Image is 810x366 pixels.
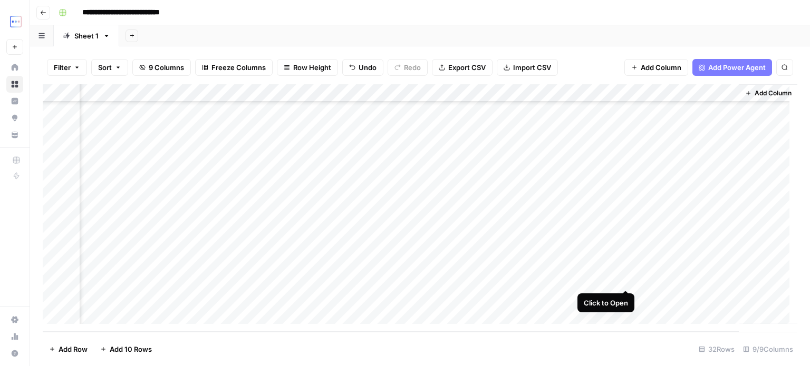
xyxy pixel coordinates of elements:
[6,311,23,328] a: Settings
[110,344,152,354] span: Add 10 Rows
[94,341,158,358] button: Add 10 Rows
[695,341,739,358] div: 32 Rows
[6,126,23,143] a: Your Data
[6,12,25,31] img: TripleDart Logo
[6,328,23,345] a: Usage
[74,31,99,41] div: Sheet 1
[6,76,23,93] a: Browse
[211,62,266,73] span: Freeze Columns
[641,62,681,73] span: Add Column
[708,62,766,73] span: Add Power Agent
[6,93,23,110] a: Insights
[448,62,486,73] span: Export CSV
[6,110,23,126] a: Opportunities
[6,345,23,362] button: Help + Support
[91,59,128,76] button: Sort
[132,59,191,76] button: 9 Columns
[195,59,273,76] button: Freeze Columns
[6,59,23,76] a: Home
[277,59,338,76] button: Row Height
[47,59,87,76] button: Filter
[359,62,377,73] span: Undo
[6,8,23,35] button: Workspace: TripleDart
[584,298,628,308] div: Click to Open
[624,59,688,76] button: Add Column
[293,62,331,73] span: Row Height
[513,62,551,73] span: Import CSV
[432,59,493,76] button: Export CSV
[59,344,88,354] span: Add Row
[755,88,792,98] span: Add Column
[497,59,558,76] button: Import CSV
[692,59,772,76] button: Add Power Agent
[149,62,184,73] span: 9 Columns
[342,59,383,76] button: Undo
[739,341,797,358] div: 9/9 Columns
[43,341,94,358] button: Add Row
[98,62,112,73] span: Sort
[54,62,71,73] span: Filter
[741,86,796,100] button: Add Column
[404,62,421,73] span: Redo
[388,59,428,76] button: Redo
[54,25,119,46] a: Sheet 1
